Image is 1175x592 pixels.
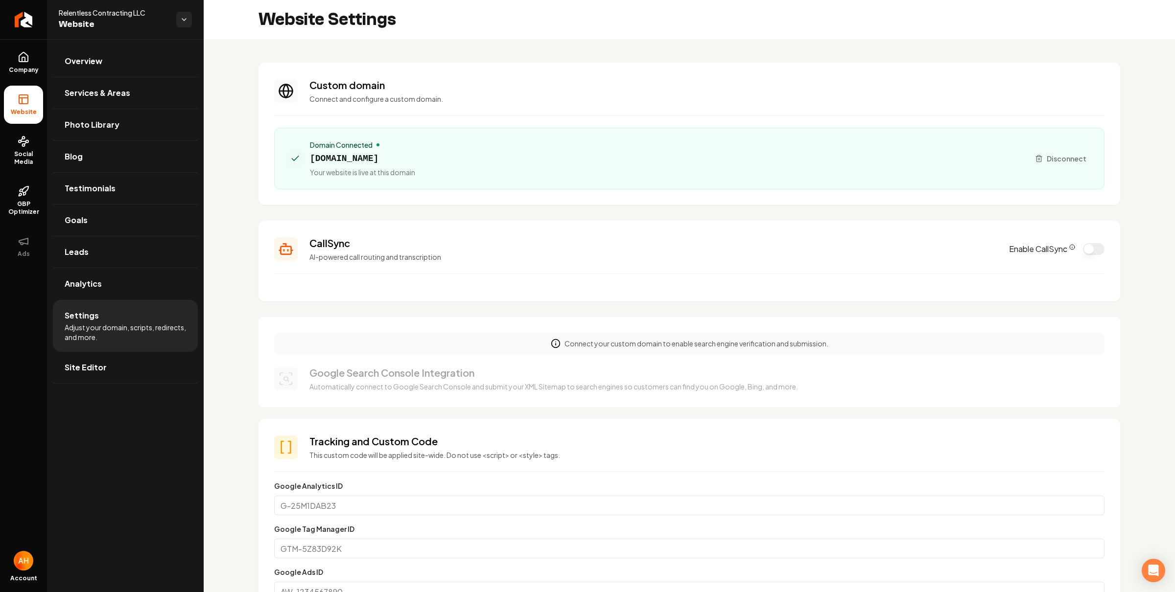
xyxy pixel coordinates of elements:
div: Open Intercom Messenger [1142,559,1165,582]
span: [DOMAIN_NAME] [310,152,415,165]
h3: Custom domain [309,78,1104,92]
span: Analytics [65,278,102,290]
label: Google Ads ID [274,568,323,576]
p: Automatically connect to Google Search Console and submit your XML Sitemap to search engines so c... [309,382,798,391]
span: Overview [65,55,102,67]
span: Disconnect [1047,154,1086,164]
span: Services & Areas [65,87,130,99]
span: Domain Connected [310,140,373,150]
span: Ads [14,250,34,258]
img: Rebolt Logo [15,12,33,27]
button: Ads [4,228,43,266]
h3: Tracking and Custom Code [309,434,1104,448]
p: Connect and configure a custom domain. [309,94,1104,104]
img: Anthony Hurgoi [14,551,33,570]
a: Overview [53,46,198,77]
a: Goals [53,205,198,236]
a: Leads [53,236,198,268]
span: Settings [65,310,99,321]
span: Website [59,18,168,31]
p: This custom code will be applied site-wide. Do not use <script> or <style> tags. [309,450,1104,460]
span: Photo Library [65,119,119,131]
button: Disconnect [1029,150,1092,167]
p: Connect your custom domain to enable search engine verification and submission. [564,339,828,348]
button: CallSync Info [1069,244,1075,250]
a: Analytics [53,268,198,299]
input: GTM-5Z83D92K [274,539,1104,558]
span: Website [7,108,41,116]
label: Google Analytics ID [274,481,343,490]
span: Company [5,66,43,74]
a: Testimonials [53,173,198,204]
h3: Google Search Console Integration [309,366,798,380]
a: Blog [53,141,198,172]
a: Photo Library [53,109,198,140]
label: Google Tag Manager ID [274,524,354,533]
span: Blog [65,151,83,162]
h2: Website Settings [258,10,396,29]
h3: CallSync [309,236,997,250]
span: Your website is live at this domain [310,167,415,177]
span: GBP Optimizer [4,200,43,216]
span: Social Media [4,150,43,166]
label: Enable CallSync [1009,243,1075,255]
a: GBP Optimizer [4,178,43,224]
span: Site Editor [65,362,107,373]
span: Account [10,574,37,582]
a: Site Editor [53,352,198,383]
span: Goals [65,214,88,226]
span: Testimonials [65,182,116,194]
span: Adjust your domain, scripts, redirects, and more. [65,322,186,342]
p: AI-powered call routing and transcription [309,252,997,262]
span: Relentless Contracting LLC [59,8,168,18]
a: Company [4,44,43,82]
a: Social Media [4,128,43,174]
input: G-25M1DAB23 [274,496,1104,515]
a: Services & Areas [53,77,198,109]
span: Leads [65,246,89,258]
button: Open user button [14,551,33,570]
